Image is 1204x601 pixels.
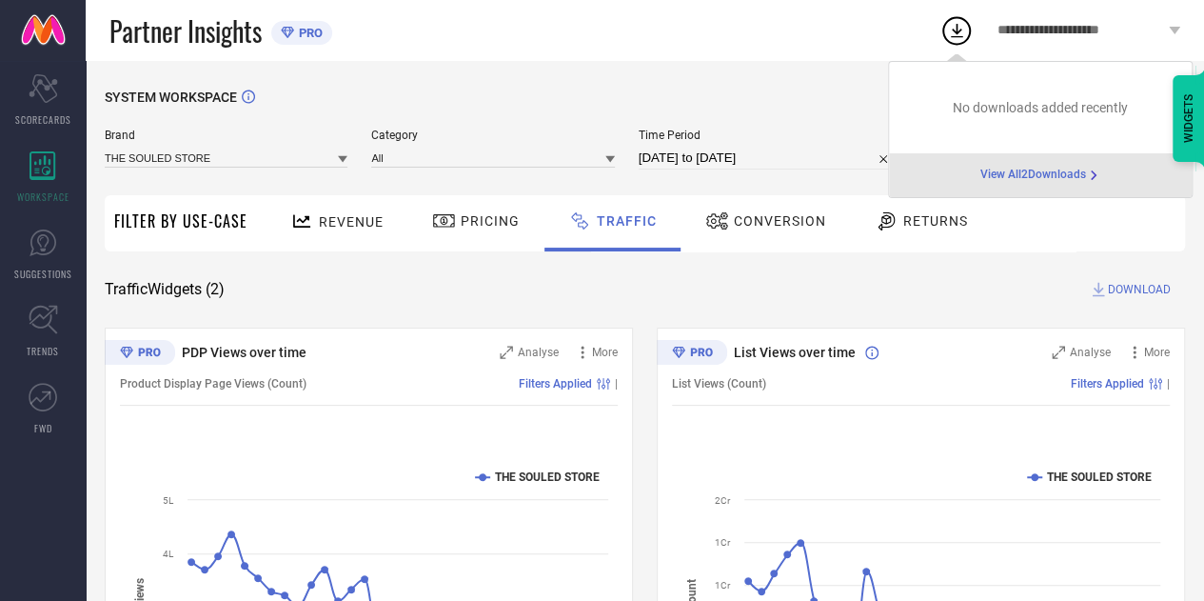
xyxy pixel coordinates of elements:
span: View All 2 Downloads [980,168,1086,183]
span: List Views (Count) [672,377,766,391]
div: Premium [105,340,175,369]
a: View All2Downloads [980,168,1101,183]
span: More [1144,346,1170,359]
text: 2Cr [715,495,731,506]
span: List Views over time [734,345,856,360]
span: No downloads added recently [953,100,1128,115]
span: PRO [294,26,323,40]
span: SCORECARDS [15,112,71,127]
span: FWD [34,421,52,435]
span: Category [371,129,614,142]
span: DOWNLOAD [1108,280,1171,299]
span: Revenue [319,214,384,230]
text: 1Cr [715,580,731,591]
span: Filters Applied [1071,377,1144,391]
span: More [592,346,618,359]
span: Brand [105,129,347,142]
div: Open download list [939,13,974,48]
span: Traffic [597,213,657,229]
span: Partner Insights [109,11,262,50]
svg: Zoom [1052,346,1065,359]
span: | [1167,377,1170,391]
div: Premium [657,340,727,369]
text: 5L [163,495,174,506]
input: Select time period [639,147,897,170]
span: SUGGESTIONS [14,267,72,281]
text: 4L [163,549,174,559]
text: THE SOULED STORE [495,471,600,484]
span: TRENDS [27,344,59,358]
span: | [615,377,618,391]
span: Analyse [518,346,559,359]
svg: Zoom [500,346,513,359]
span: SYSTEM WORKSPACE [105,90,237,105]
span: Time Period [639,129,897,142]
span: Pricing [461,213,520,229]
span: Filter By Use-Case [114,210,247,232]
span: PDP Views over time [182,345,306,360]
span: WORKSPACE [17,190,69,204]
span: Analyse [1070,346,1111,359]
span: Traffic Widgets ( 2 ) [105,280,225,299]
text: THE SOULED STORE [1047,471,1152,484]
text: 1Cr [715,537,731,548]
span: Returns [903,213,968,229]
span: Filters Applied [519,377,592,391]
div: Open download page [980,168,1101,183]
span: Product Display Page Views (Count) [120,377,306,391]
span: Conversion [734,213,826,229]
